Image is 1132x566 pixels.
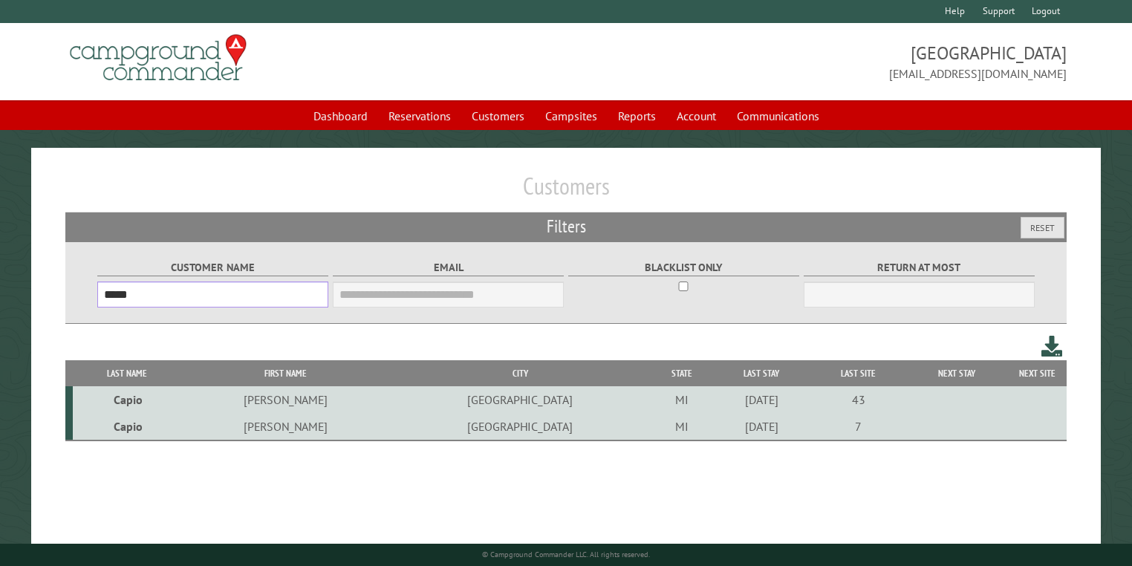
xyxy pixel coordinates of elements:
[536,102,606,130] a: Campsites
[566,41,1067,82] span: [GEOGRAPHIC_DATA] [EMAIL_ADDRESS][DOMAIN_NAME]
[728,102,828,130] a: Communications
[568,259,799,276] label: Blacklist only
[810,360,906,386] th: Last Site
[73,386,181,413] td: Capio
[180,360,390,386] th: First Name
[1021,217,1064,238] button: Reset
[713,360,810,386] th: Last Stay
[482,550,650,559] small: © Campground Commander LLC. All rights reserved.
[390,386,650,413] td: [GEOGRAPHIC_DATA]
[180,386,390,413] td: [PERSON_NAME]
[650,386,712,413] td: MI
[333,259,564,276] label: Email
[180,413,390,440] td: [PERSON_NAME]
[390,413,650,440] td: [GEOGRAPHIC_DATA]
[73,413,181,440] td: Capio
[804,259,1035,276] label: Return at most
[73,360,181,386] th: Last Name
[715,392,808,407] div: [DATE]
[906,360,1007,386] th: Next Stay
[668,102,725,130] a: Account
[715,419,808,434] div: [DATE]
[1041,333,1063,360] a: Download this customer list (.csv)
[810,413,906,440] td: 7
[97,259,328,276] label: Customer Name
[380,102,460,130] a: Reservations
[65,172,1067,212] h1: Customers
[390,360,650,386] th: City
[609,102,665,130] a: Reports
[463,102,533,130] a: Customers
[650,360,712,386] th: State
[810,386,906,413] td: 43
[305,102,377,130] a: Dashboard
[650,413,712,440] td: MI
[1007,360,1067,386] th: Next Site
[65,29,251,87] img: Campground Commander
[65,212,1067,241] h2: Filters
